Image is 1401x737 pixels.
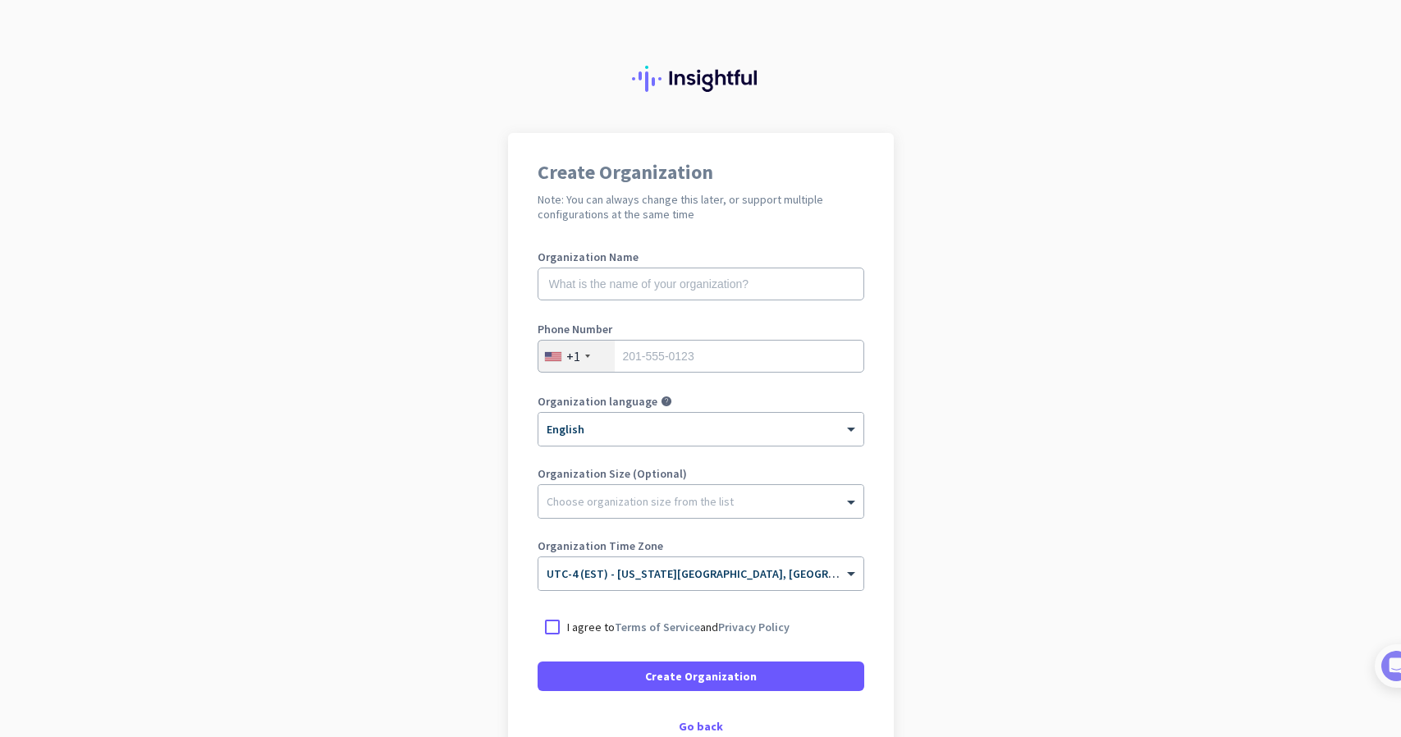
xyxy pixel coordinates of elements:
[538,340,864,373] input: 201-555-0123
[566,348,580,364] div: +1
[645,668,757,684] span: Create Organization
[661,396,672,407] i: help
[538,251,864,263] label: Organization Name
[538,396,657,407] label: Organization language
[538,268,864,300] input: What is the name of your organization?
[538,192,864,222] h2: Note: You can always change this later, or support multiple configurations at the same time
[632,66,770,92] img: Insightful
[538,163,864,182] h1: Create Organization
[538,721,864,732] div: Go back
[538,540,864,552] label: Organization Time Zone
[538,323,864,335] label: Phone Number
[615,620,700,634] a: Terms of Service
[567,619,790,635] p: I agree to and
[538,661,864,691] button: Create Organization
[538,468,864,479] label: Organization Size (Optional)
[718,620,790,634] a: Privacy Policy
